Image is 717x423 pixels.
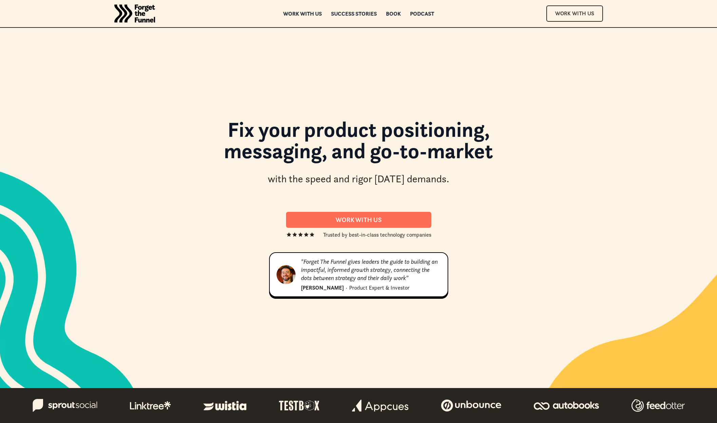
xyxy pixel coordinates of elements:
[286,212,431,228] a: Work With us
[331,11,377,16] a: Success Stories
[294,216,423,224] div: Work With us
[386,11,401,16] a: Book
[268,172,449,186] div: with the speed and rigor [DATE] demands.
[323,231,431,239] div: Trusted by best-in-class technology companies
[301,283,344,292] div: [PERSON_NAME]
[283,11,322,16] a: Work with us
[410,11,434,16] a: Podcast
[546,5,603,21] a: Work With Us
[349,283,410,292] div: Product Expert & Investor
[346,283,347,292] div: ·
[301,258,441,282] div: "Forget The Funnel gives leaders the guide to building an impactful, informed growth strategy, co...
[175,119,542,168] h1: Fix your product positioning, messaging, and go-to-market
